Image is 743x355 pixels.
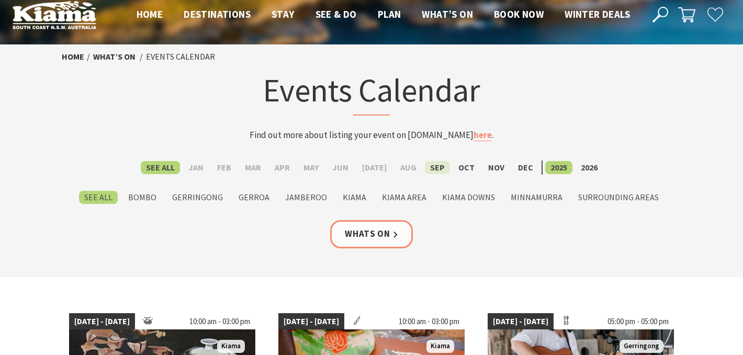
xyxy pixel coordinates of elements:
[272,8,295,20] span: Stay
[184,8,251,20] span: Destinations
[602,313,674,330] span: 05:00 pm - 05:00 pm
[212,161,237,174] label: Feb
[378,8,401,20] span: Plan
[269,161,295,174] label: Apr
[474,129,492,141] a: here
[183,161,209,174] label: Jan
[488,313,554,330] span: [DATE] - [DATE]
[620,340,663,353] span: Gerringong
[298,161,324,174] label: May
[278,313,344,330] span: [DATE] - [DATE]
[565,8,630,20] span: Winter Deals
[330,220,413,248] a: Whats On
[166,69,577,116] h1: Events Calendar
[357,161,392,174] label: [DATE]
[395,161,422,174] label: Aug
[141,161,180,174] label: See All
[327,161,354,174] label: Jun
[79,191,118,204] label: See All
[184,313,255,330] span: 10:00 am - 03:00 pm
[217,340,245,353] span: Kiama
[167,191,228,204] label: Gerringong
[316,8,357,20] span: See & Do
[93,51,136,62] a: What’s On
[494,8,544,20] span: Book now
[576,161,603,174] label: 2026
[426,340,454,353] span: Kiama
[146,50,215,64] li: Events Calendar
[123,191,162,204] label: Bombo
[393,313,465,330] span: 10:00 am - 03:00 pm
[377,191,432,204] label: Kiama Area
[573,191,664,204] label: Surrounding Areas
[505,191,568,204] label: Minnamurra
[69,313,135,330] span: [DATE] - [DATE]
[62,51,84,62] a: Home
[483,161,510,174] label: Nov
[240,161,266,174] label: Mar
[513,161,538,174] label: Dec
[453,161,480,174] label: Oct
[137,8,163,20] span: Home
[280,191,332,204] label: Jamberoo
[126,6,640,24] nav: Main Menu
[545,161,572,174] label: 2025
[13,1,96,29] img: Kiama Logo
[425,161,450,174] label: Sep
[166,128,577,142] p: Find out more about listing your event on [DOMAIN_NAME] .
[233,191,275,204] label: Gerroa
[337,191,371,204] label: Kiama
[422,8,473,20] span: What’s On
[437,191,500,204] label: Kiama Downs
